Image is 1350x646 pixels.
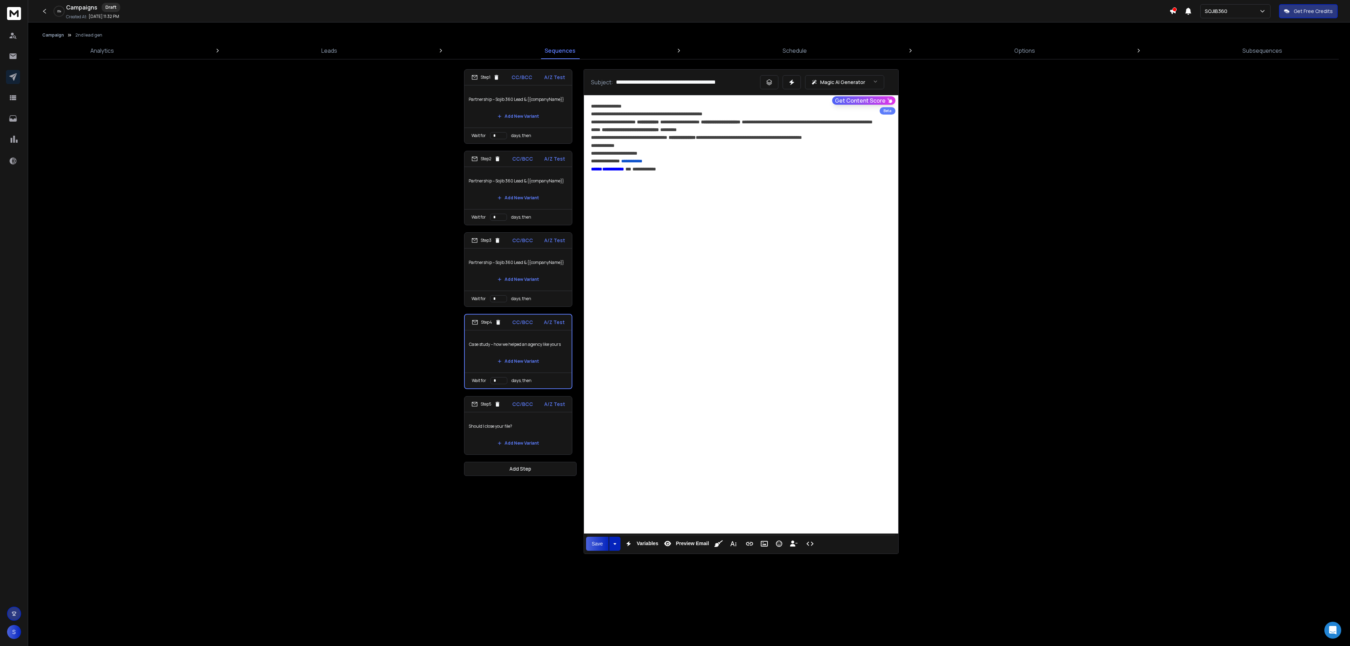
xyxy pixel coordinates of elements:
[674,541,710,547] span: Preview Email
[511,296,531,302] p: days, then
[42,32,64,38] button: Campaign
[464,462,577,476] button: Add Step
[492,354,545,368] button: Add New Variant
[1242,46,1282,55] p: Subsequences
[712,537,725,551] button: Clean HTML
[471,237,501,244] div: Step 3
[778,42,811,59] a: Schedule
[7,625,21,639] button: S
[464,314,572,389] li: Step4CC/BCCA/Z TestCase study – how we helped an agency like yoursAdd New VariantWait fordays, then
[75,32,102,38] p: 2nd lead gen
[805,75,884,89] button: Magic AI Generator
[469,171,568,191] p: Partnership – Sojib 360 Lead & {{companyName}}
[471,296,486,302] p: Wait for
[540,42,580,59] a: Sequences
[545,46,576,55] p: Sequences
[544,155,565,162] p: A/Z Test
[464,151,572,225] li: Step2CC/BCCA/Z TestPartnership – Sojib 360 Lead & {{companyName}}Add New VariantWait fordays, then
[820,79,865,86] p: Magic AI Generator
[511,133,531,138] p: days, then
[1014,46,1035,55] p: Options
[512,319,533,326] p: CC/BCC
[591,78,613,86] p: Subject:
[472,378,486,383] p: Wait for
[492,272,545,286] button: Add New Variant
[1010,42,1039,59] a: Options
[66,3,97,12] h1: Campaigns
[758,537,771,551] button: Insert Image (Ctrl+P)
[102,3,120,12] div: Draft
[743,537,756,551] button: Insert Link (Ctrl+K)
[783,46,807,55] p: Schedule
[586,537,609,551] button: Save
[469,416,568,436] p: Should I close your file?
[661,537,710,551] button: Preview Email
[772,537,786,551] button: Emoticons
[471,133,486,138] p: Wait for
[321,46,337,55] p: Leads
[832,96,895,105] button: Get Content Score
[512,401,533,408] p: CC/BCC
[471,74,500,80] div: Step 1
[1279,4,1338,18] button: Get Free Credits
[317,42,341,59] a: Leads
[90,46,114,55] p: Analytics
[57,9,61,13] p: 0 %
[512,378,532,383] p: days, then
[1324,622,1341,639] div: Open Intercom Messenger
[469,253,568,272] p: Partnership – Sojib 360 Lead & {{companyName}}
[803,537,817,551] button: Code View
[544,74,565,81] p: A/Z Test
[1294,8,1333,15] p: Get Free Credits
[544,237,565,244] p: A/Z Test
[464,69,572,144] li: Step1CC/BCCA/Z TestPartnership – Sojib 360 Lead & {{companyName}}Add New VariantWait fordays, then
[544,319,565,326] p: A/Z Test
[86,42,118,59] a: Analytics
[471,214,486,220] p: Wait for
[89,14,119,19] p: [DATE] 11:32 PM
[544,401,565,408] p: A/Z Test
[622,537,660,551] button: Variables
[1238,42,1286,59] a: Subsequences
[512,155,533,162] p: CC/BCC
[66,14,87,20] p: Created At:
[492,191,545,205] button: Add New Variant
[1205,8,1230,15] p: SOJIB360
[492,109,545,123] button: Add New Variant
[464,232,572,307] li: Step3CC/BCCA/Z TestPartnership – Sojib 360 Lead & {{companyName}}Add New VariantWait fordays, then
[512,74,532,81] p: CC/BCC
[512,237,533,244] p: CC/BCC
[464,396,572,455] li: Step5CC/BCCA/Z TestShould I close your file?Add New Variant
[511,214,531,220] p: days, then
[635,541,660,547] span: Variables
[472,319,501,325] div: Step 4
[787,537,801,551] button: Insert Unsubscribe Link
[880,107,895,115] div: Beta
[469,90,568,109] p: Partnership – Sojib 360 Lead & {{companyName}}
[727,537,740,551] button: More Text
[471,156,501,162] div: Step 2
[471,401,501,407] div: Step 5
[469,335,567,354] p: Case study – how we helped an agency like yours
[492,436,545,450] button: Add New Variant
